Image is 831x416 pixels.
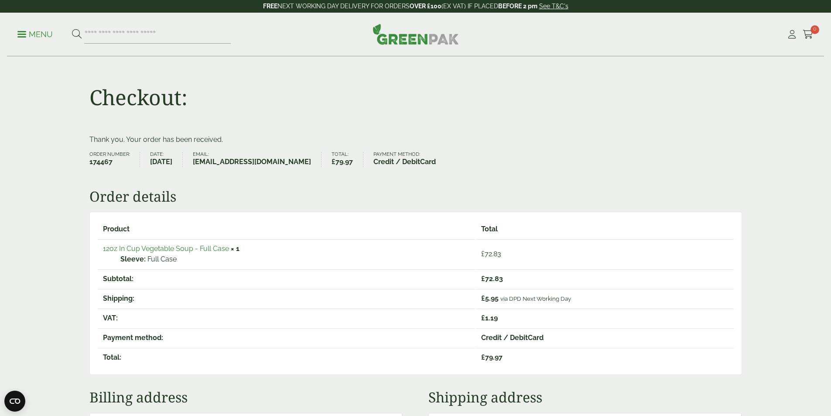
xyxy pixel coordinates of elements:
bdi: 79.97 [332,158,353,166]
strong: 174467 [89,157,130,167]
p: Full Case [120,254,470,265]
th: Total: [98,348,475,367]
strong: FREE [263,3,277,10]
h2: Order details [89,188,742,205]
span: £ [481,294,485,303]
strong: Sleeve: [120,254,146,265]
strong: Credit / DebitCard [373,157,436,167]
a: Menu [17,29,53,38]
i: Cart [803,30,814,39]
li: Email: [193,152,321,167]
th: Subtotal: [98,269,475,288]
h2: Billing address [89,389,403,406]
span: 79.97 [481,353,503,361]
i: My Account [787,30,797,39]
button: Open CMP widget [4,391,25,412]
th: Total [476,220,734,238]
a: See T&C's [539,3,568,10]
span: 72.83 [481,275,503,283]
strong: BEFORE 2 pm [498,3,537,10]
li: Order number: [89,152,140,167]
th: Product [98,220,475,238]
li: Date: [150,152,183,167]
strong: [DATE] [150,157,172,167]
img: GreenPak Supplies [373,24,459,45]
strong: OVER £100 [410,3,441,10]
span: £ [481,353,485,361]
small: via DPD Next Working Day [500,295,571,302]
strong: [EMAIL_ADDRESS][DOMAIN_NAME] [193,157,311,167]
span: 0 [810,25,819,34]
span: £ [481,314,485,322]
span: 1.19 [481,314,498,322]
h1: Checkout: [89,85,188,110]
span: £ [332,158,335,166]
p: Thank you. Your order has been received. [89,134,742,145]
li: Payment method: [373,152,446,167]
strong: × 1 [231,244,239,253]
span: £ [481,275,485,283]
a: 12oz In Cup Vegetable Soup - Full Case [103,244,229,253]
th: Shipping: [98,289,475,308]
bdi: 72.83 [481,250,501,258]
li: Total: [332,152,363,167]
span: £ [481,250,485,258]
td: Credit / DebitCard [476,328,734,347]
span: 5.95 [481,294,499,303]
h2: Shipping address [428,389,742,406]
a: 0 [803,28,814,41]
th: VAT: [98,309,475,327]
th: Payment method: [98,328,475,347]
p: Menu [17,29,53,40]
